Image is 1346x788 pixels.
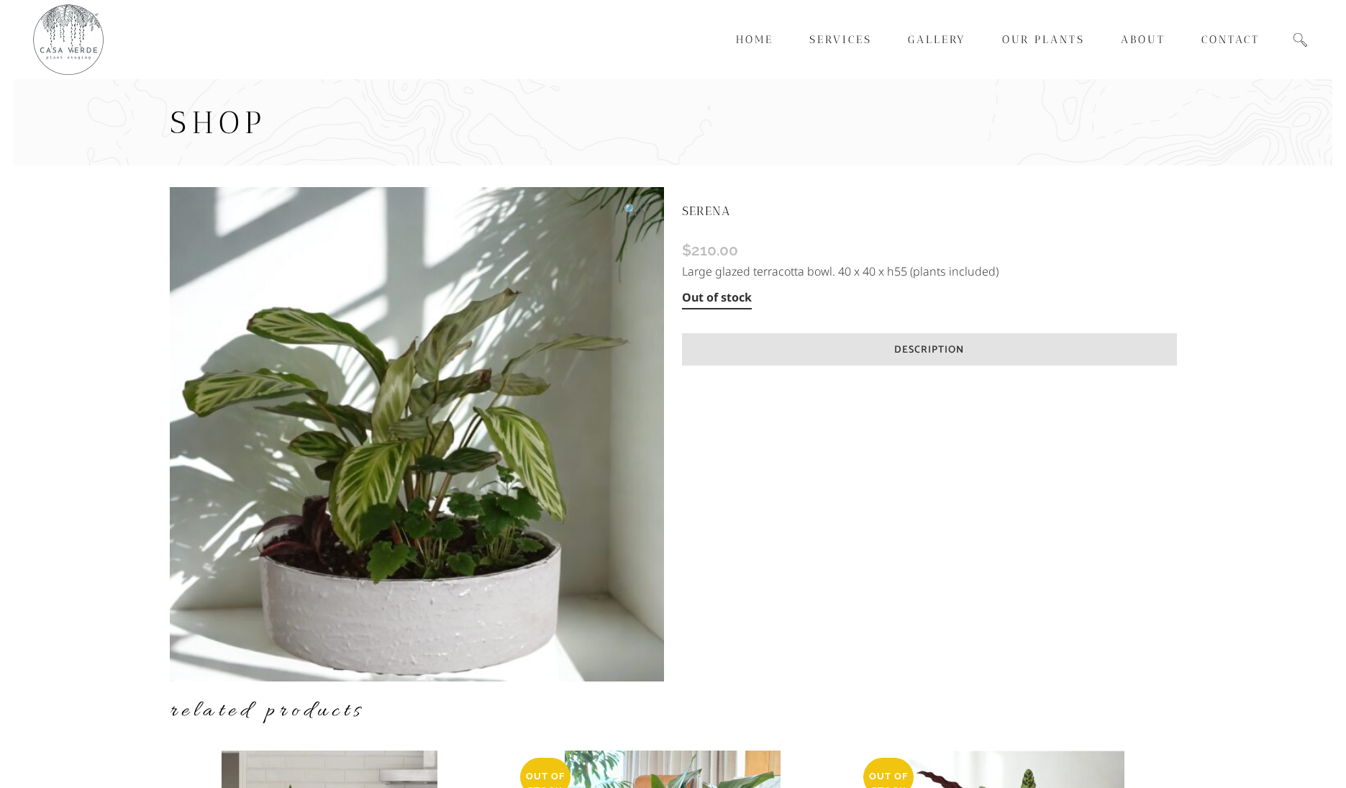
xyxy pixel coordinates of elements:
[809,33,872,46] span: Services
[170,104,267,141] span: Shop
[1201,33,1260,46] span: Contact
[682,287,752,309] p: Out of stock
[736,33,773,46] span: Home
[1121,33,1165,46] span: About
[170,696,1177,726] h4: Related products
[682,187,1176,235] h1: SERENA
[682,261,1176,281] p: Large glazed terracotta bowl. 40 x 40 x h55 (plants included)
[908,33,966,46] span: Gallery
[682,241,738,259] bdi: 210.00
[624,203,638,217] span: 🔍
[1002,33,1085,46] span: Our Plants
[894,342,964,358] span: Description
[682,241,691,259] span: $
[624,199,650,219] a: View full-screen image gallery
[170,187,664,681] img: SERENA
